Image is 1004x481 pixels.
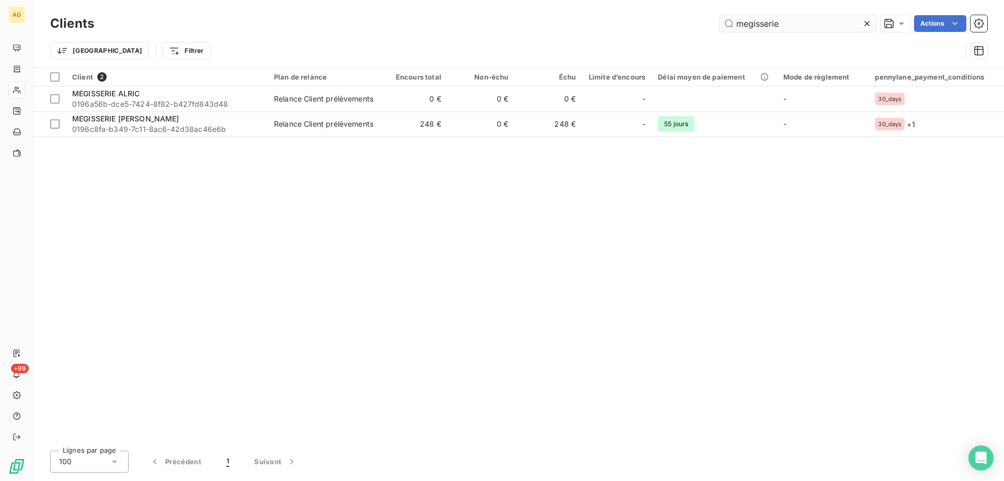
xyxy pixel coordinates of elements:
[658,73,771,81] div: Délai moyen de paiement
[521,73,576,81] div: Échu
[878,121,902,127] span: 30_days
[515,86,582,111] td: 0 €
[72,89,140,98] span: MEGISSERIE ALRIC
[720,15,876,32] input: Rechercher
[226,456,229,467] span: 1
[454,73,509,81] div: Non-échu
[97,72,107,82] span: 2
[11,364,29,373] span: +99
[50,42,149,59] button: [GEOGRAPHIC_DATA]
[162,42,210,59] button: Filtrer
[783,73,862,81] div: Mode de règlement
[72,73,93,81] span: Client
[783,119,786,128] span: -
[515,111,582,137] td: 248 €
[72,99,261,109] span: 0196a56b-dce5-7424-8f82-b427fd843d48
[588,73,645,81] div: Limite d’encours
[59,456,72,467] span: 100
[878,96,902,102] span: 30_days
[642,119,645,129] span: -
[274,119,373,129] div: Relance Client prélèvements
[8,6,25,23] div: AG
[907,119,915,130] span: + 1
[642,94,645,104] span: -
[448,86,515,111] td: 0 €
[274,73,374,81] div: Plan de relance
[968,445,994,471] div: Open Intercom Messenger
[658,116,694,132] span: 55 jours
[783,94,786,103] span: -
[380,111,448,137] td: 248 €
[914,15,966,32] button: Actions
[214,451,242,473] button: 1
[386,73,441,81] div: Encours total
[380,86,448,111] td: 0 €
[8,458,25,475] img: Logo LeanPay
[72,124,261,135] span: 0196c8fa-b349-7c11-8ac6-42d38ac46e6b
[242,451,310,473] button: Suivant
[875,73,998,81] div: pennylane_payment_conditions
[137,451,214,473] button: Précédent
[274,94,373,104] div: Relance Client prélèvements
[50,14,94,33] h3: Clients
[448,111,515,137] td: 0 €
[72,114,179,123] span: MEGISSERIE [PERSON_NAME]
